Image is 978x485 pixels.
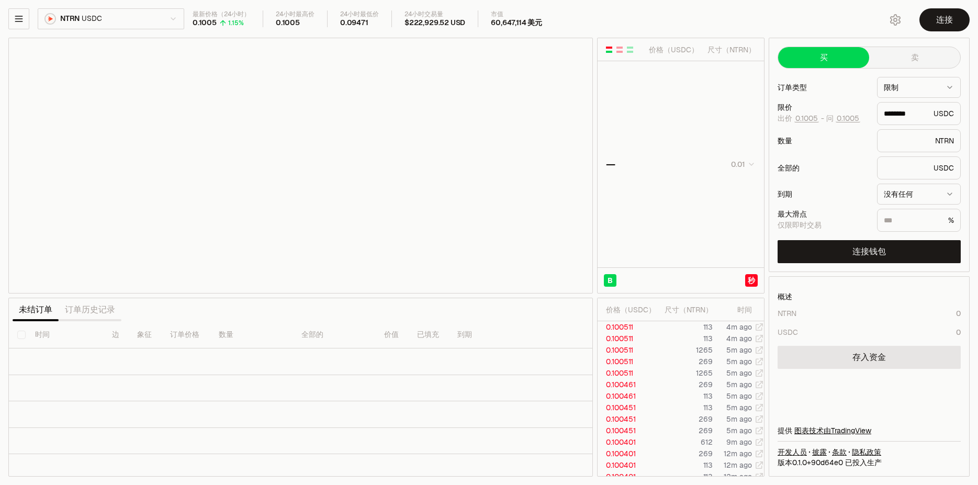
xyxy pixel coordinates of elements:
[606,304,656,315] div: 价格（ USDC ）
[598,390,656,402] td: 0.100461
[404,18,465,28] div: $222,929.52 USD
[919,8,970,31] button: 连接
[193,18,217,28] div: 0.1005
[665,304,713,315] div: 尺寸（ NTRN ）
[13,299,59,320] button: 未结订单
[778,327,798,337] div: USDC
[656,402,713,413] td: 113
[726,437,752,447] time: 9m ago
[778,210,869,218] div: 最大滑点
[598,459,656,471] td: 0.100401
[778,84,869,91] div: 订单类型
[811,458,843,467] span: 90d64e0a1ffc4a47e39bc5baddb21423c64c2cb0
[877,184,961,205] button: 没有任何
[656,448,713,459] td: 269
[778,221,869,230] div: 仅限即时交易
[836,114,860,122] button: 0.1005
[726,368,752,378] time: 5m ago
[778,47,869,68] button: 买
[598,436,656,448] td: 0.100401
[162,321,210,348] th: 订单价格
[82,14,102,24] span: USDC
[778,425,961,436] div: 提供
[293,321,376,348] th: 全部的
[726,414,752,424] time: 5m ago
[193,10,250,18] div: 最新价格（24小时）
[598,448,656,459] td: 0.100401
[956,308,961,319] div: 0
[210,321,293,348] th: 数量
[778,447,807,457] a: 开发人员
[656,436,713,448] td: 612
[598,356,656,367] td: 0.100511
[656,413,713,425] td: 269
[877,156,961,179] div: USDC
[656,471,713,482] td: 113
[707,44,756,55] div: 尺寸（ NTRN ）
[656,459,713,471] td: 113
[726,345,752,355] time: 5m ago
[726,426,752,435] time: 5m ago
[956,327,961,337] div: 0
[724,460,752,470] time: 12m ago
[17,331,26,339] button: Select all
[46,14,55,24] img: NTRN Logo
[726,403,752,412] time: 5m ago
[656,390,713,402] td: 113
[877,209,961,232] div: %
[656,321,713,333] td: 113
[598,333,656,344] td: 0.100511
[605,46,613,54] button: Show Buy and Sell Orders
[376,321,409,348] th: 价值
[598,321,656,333] td: 0.100511
[724,449,752,458] time: 12m ago
[778,291,792,302] div: 概述
[626,46,634,54] button: Show Buy Orders Only
[276,18,300,28] div: 0.1005
[606,157,615,172] div: —
[748,275,755,286] span: 秒
[726,334,752,343] time: 4m ago
[656,379,713,390] td: 269
[778,137,869,144] div: 数量
[649,44,699,55] div: 价格（ USDC ）
[340,10,379,18] div: 24小时最低价
[877,102,961,125] div: USDC
[778,346,961,369] a: 存入资金
[656,367,713,379] td: 1265
[794,426,871,435] a: 图表技术由TradingView
[598,425,656,436] td: 0.100451
[778,190,869,198] div: 到期
[59,299,121,320] button: 订单历史记录
[877,77,961,98] button: 限制
[608,275,613,286] span: B
[794,114,819,122] button: 0.1005
[404,10,465,18] div: 24小时交易量
[491,18,542,28] div: 60,647,114 美元
[778,104,869,111] div: 限价
[598,379,656,390] td: 0.100461
[656,356,713,367] td: 269
[778,457,961,468] div: 版本 0.1.0 + 已投入 生产
[228,19,244,27] div: 1.15%
[60,14,80,24] span: NTRN
[656,425,713,436] td: 269
[449,321,523,348] th: 到期
[491,10,542,18] div: 市值
[656,344,713,356] td: 1265
[598,471,656,482] td: 0.100401
[129,321,162,348] th: 象征
[778,164,869,172] div: 全部的
[728,158,756,171] button: 0.01
[9,38,592,293] iframe: Financial Chart
[409,321,449,348] th: 已填充
[852,447,881,457] a: 隐私政策
[726,380,752,389] time: 5m ago
[726,322,752,332] time: 4m ago
[812,447,827,457] a: 披露
[778,308,796,319] div: NTRN
[726,357,752,366] time: 5m ago
[598,402,656,413] td: 0.100451
[778,114,824,123] span: 出价 -
[615,46,624,54] button: Show Sell Orders Only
